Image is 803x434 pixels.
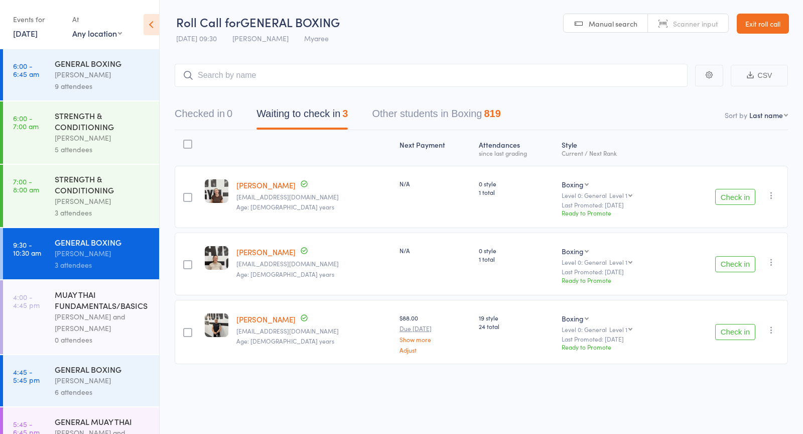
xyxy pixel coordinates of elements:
img: image1746523774.png [205,313,228,337]
img: image1759801409.png [205,246,228,270]
div: Level 1 [609,192,627,198]
span: Age: [DEMOGRAPHIC_DATA] years [236,337,334,345]
button: Check in [715,189,755,205]
small: kirstyerin@hotmail.co.uk [236,193,391,200]
span: 19 style [479,313,554,322]
div: Level 0: General [562,259,670,265]
a: Show more [399,336,471,343]
button: Checked in0 [175,103,232,130]
div: Atten­dances [475,135,558,161]
span: Age: [DEMOGRAPHIC_DATA] years [236,202,334,211]
div: [PERSON_NAME] [55,375,151,386]
span: 0 style [479,246,554,255]
div: since last grading [479,150,554,156]
time: 4:00 - 4:45 pm [13,293,40,309]
div: 0 [227,108,232,119]
small: Last Promoted: [DATE] [562,201,670,208]
div: 6 attendees [55,386,151,398]
div: STRENGTH & CONDITIONING [55,173,151,195]
span: Roll Call for [176,14,240,30]
div: $88.00 [399,313,471,353]
div: Boxing [562,246,584,256]
time: 4:45 - 5:45 pm [13,368,40,384]
div: Events for [13,11,62,28]
a: [PERSON_NAME] [236,180,296,190]
a: 4:45 -5:45 pmGENERAL BOXING[PERSON_NAME]6 attendees [3,355,159,406]
span: 1 total [479,188,554,196]
span: [PERSON_NAME] [232,33,289,43]
div: 3 attendees [55,259,151,271]
div: Level 1 [609,326,627,333]
div: Boxing [562,179,584,189]
small: Last Promoted: [DATE] [562,268,670,275]
div: Boxing [562,313,584,323]
small: Due [DATE] [399,325,471,332]
div: 3 [342,108,348,119]
span: 0 style [479,179,554,188]
div: STRENGTH & CONDITIONING [55,110,151,132]
span: 1 total [479,255,554,263]
span: Manual search [589,19,637,29]
div: Level 0: General [562,192,670,198]
div: At [72,11,122,28]
img: image1759801452.png [205,179,228,203]
a: 6:00 -7:00 amSTRENGTH & CONDITIONING[PERSON_NAME]5 attendees [3,101,159,164]
div: [PERSON_NAME] [55,195,151,207]
div: Next Payment [395,135,475,161]
button: Check in [715,256,755,272]
div: Ready to Promote [562,276,670,284]
a: 9:30 -10:30 amGENERAL BOXING[PERSON_NAME]3 attendees [3,228,159,279]
small: katieabigailryan@gmail.com [236,260,391,267]
div: N/A [399,179,471,188]
a: [PERSON_NAME] [236,314,296,324]
div: Last name [749,110,783,120]
button: Waiting to check in3 [256,103,348,130]
time: 6:00 - 6:45 am [13,62,39,78]
div: Style [558,135,674,161]
div: MUAY THAI FUNDAMENTALS/BASICS [55,289,151,311]
div: GENERAL BOXING [55,364,151,375]
div: GENERAL BOXING [55,237,151,248]
time: 6:00 - 7:00 am [13,114,39,130]
span: Age: [DEMOGRAPHIC_DATA] years [236,270,334,278]
a: [PERSON_NAME] [236,247,296,257]
div: Any location [72,28,122,39]
span: 24 total [479,322,554,331]
div: 819 [484,108,500,119]
span: GENERAL BOXING [240,14,340,30]
div: [PERSON_NAME] [55,132,151,144]
button: Other students in Boxing819 [372,103,500,130]
span: Scanner input [673,19,718,29]
a: 4:00 -4:45 pmMUAY THAI FUNDAMENTALS/BASICS[PERSON_NAME] and [PERSON_NAME]0 attendees [3,280,159,354]
button: CSV [731,65,788,86]
a: Exit roll call [737,14,789,34]
time: 7:00 - 8:00 am [13,177,39,193]
div: Ready to Promote [562,208,670,217]
div: 9 attendees [55,80,151,92]
a: [DATE] [13,28,38,39]
small: Last Promoted: [DATE] [562,336,670,343]
time: 9:30 - 10:30 am [13,241,41,257]
div: GENERAL BOXING [55,58,151,69]
div: Ready to Promote [562,343,670,351]
button: Check in [715,324,755,340]
div: N/A [399,246,471,255]
small: jraulep20252@gmail.com [236,328,391,335]
div: GENERAL MUAY THAI [55,416,151,427]
div: 3 attendees [55,207,151,219]
div: Level 1 [609,259,627,265]
div: 0 attendees [55,334,151,346]
div: Current / Next Rank [562,150,670,156]
input: Search by name [175,64,688,87]
a: Adjust [399,347,471,353]
div: [PERSON_NAME] [55,69,151,80]
span: Myaree [304,33,329,43]
div: [PERSON_NAME] and [PERSON_NAME] [55,311,151,334]
div: 5 attendees [55,144,151,155]
label: Sort by [725,110,747,120]
div: [PERSON_NAME] [55,248,151,259]
a: 7:00 -8:00 amSTRENGTH & CONDITIONING[PERSON_NAME]3 attendees [3,165,159,227]
div: Level 0: General [562,326,670,333]
a: 6:00 -6:45 amGENERAL BOXING[PERSON_NAME]9 attendees [3,49,159,100]
span: [DATE] 09:30 [176,33,217,43]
